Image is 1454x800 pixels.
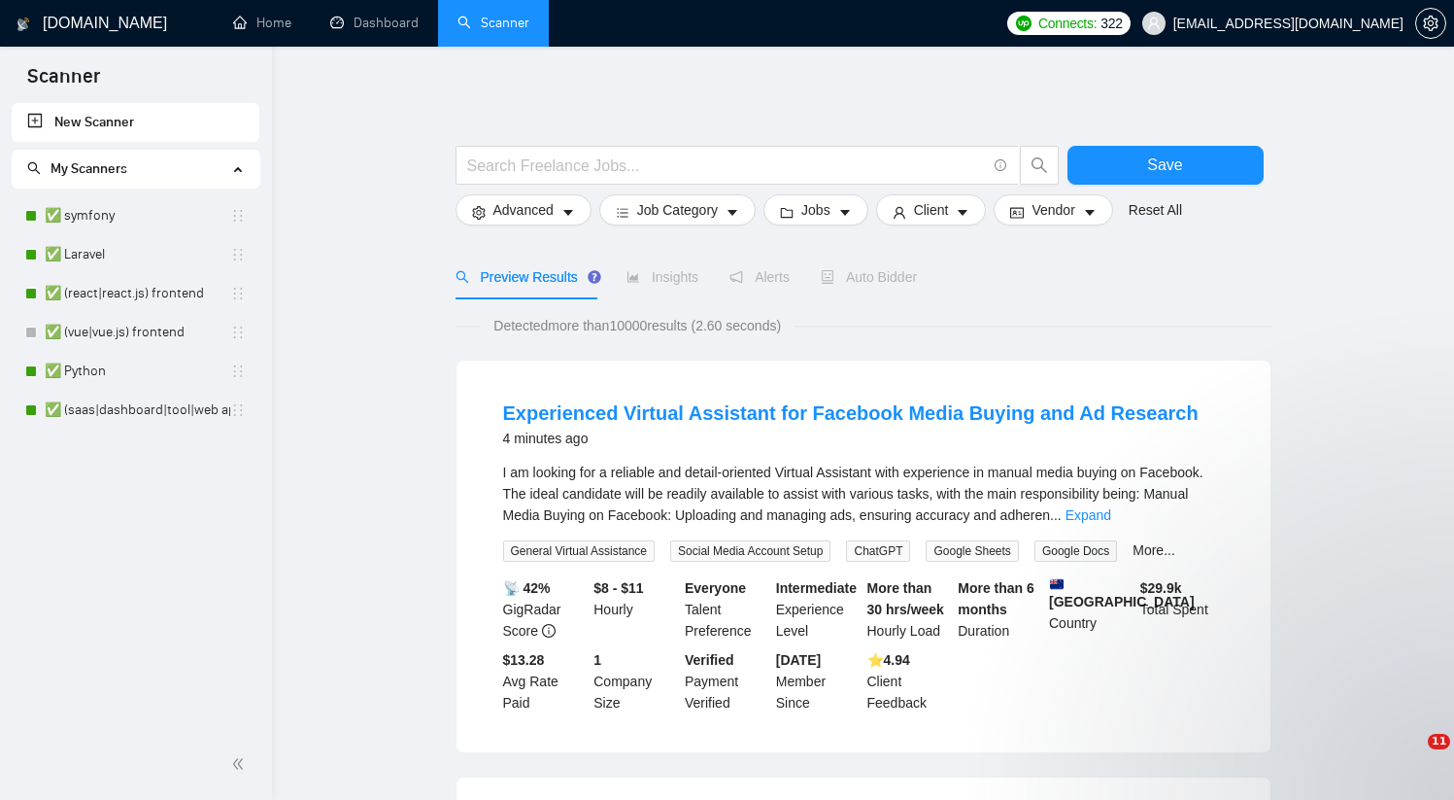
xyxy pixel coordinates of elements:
[480,315,795,336] span: Detected more than 10000 results (2.60 seconds)
[45,235,230,274] a: ✅ Laravel
[599,194,756,226] button: barsJob Categorycaret-down
[681,649,772,713] div: Payment Verified
[456,270,469,284] span: search
[956,205,969,220] span: caret-down
[590,577,681,642] div: Hourly
[503,462,1224,526] div: I am looking for a reliable and detail-oriented Virtual Assistant with experience in manual media...
[230,402,246,418] span: holder
[1016,16,1031,31] img: upwork-logo.png
[616,205,629,220] span: bars
[780,205,794,220] span: folder
[12,235,259,274] li: ✅ Laravel
[503,652,545,668] b: $13.28
[27,160,127,177] span: My Scanners
[17,9,30,40] img: logo
[776,652,821,668] b: [DATE]
[801,199,830,221] span: Jobs
[593,652,601,668] b: 1
[1034,540,1117,562] span: Google Docs
[45,274,230,313] a: ✅ (react|react.js) frontend
[772,649,863,713] div: Member Since
[685,580,746,596] b: Everyone
[230,286,246,301] span: holder
[876,194,987,226] button: userClientcaret-down
[681,577,772,642] div: Talent Preference
[926,540,1018,562] span: Google Sheets
[1129,199,1182,221] a: Reset All
[503,465,1203,523] span: I am looking for a reliable and detail-oriented Virtual Assistant with experience in manual media...
[1083,205,1097,220] span: caret-down
[27,161,41,175] span: search
[586,268,603,286] div: Tooltip anchor
[954,577,1045,642] div: Duration
[846,540,910,562] span: ChatGPT
[867,652,910,668] b: ⭐️ 4.94
[1428,734,1450,749] span: 11
[1147,17,1161,30] span: user
[457,15,529,31] a: searchScanner
[1147,153,1182,177] span: Save
[776,580,857,596] b: Intermediate
[1020,146,1059,185] button: search
[863,649,955,713] div: Client Feedback
[499,577,591,642] div: GigRadar Score
[821,270,834,284] span: robot
[867,580,944,617] b: More than 30 hrs/week
[1050,577,1064,591] img: 🇳🇿
[729,269,790,285] span: Alerts
[994,194,1112,226] button: idcardVendorcaret-down
[503,402,1199,424] a: Experienced Virtual Assistant for Facebook Media Buying and Ad Research
[1415,8,1446,39] button: setting
[12,62,116,103] span: Scanner
[1416,16,1445,31] span: setting
[1010,205,1024,220] span: idcard
[1067,146,1264,185] button: Save
[772,577,863,642] div: Experience Level
[958,580,1034,617] b: More than 6 months
[1100,13,1122,34] span: 322
[995,159,1007,172] span: info-circle
[503,540,656,562] span: General Virtual Assistance
[231,754,251,774] span: double-left
[726,205,739,220] span: caret-down
[493,199,554,221] span: Advanced
[593,580,643,596] b: $8 - $11
[230,364,246,379] span: holder
[626,269,698,285] span: Insights
[12,352,259,391] li: ✅ Python
[626,270,640,284] span: area-chart
[230,247,246,262] span: holder
[472,205,486,220] span: setting
[542,624,556,638] span: info-circle
[45,196,230,235] a: ✅ symfony
[763,194,868,226] button: folderJobscaret-down
[12,103,259,142] li: New Scanner
[45,391,230,430] a: ✅ (saas|dashboard|tool|web app|platform) ai developer
[12,196,259,235] li: ✅ symfony
[503,580,551,596] b: 📡 42%
[12,313,259,352] li: ✅ (vue|vue.js) frontend
[914,199,949,221] span: Client
[637,199,718,221] span: Job Category
[1050,507,1062,523] span: ...
[1049,577,1195,609] b: [GEOGRAPHIC_DATA]
[1388,734,1435,781] iframe: Intercom live chat
[821,269,917,285] span: Auto Bidder
[27,103,244,142] a: New Scanner
[670,540,830,562] span: Social Media Account Setup
[838,205,852,220] span: caret-down
[561,205,575,220] span: caret-down
[230,325,246,340] span: holder
[729,270,743,284] span: notification
[456,194,592,226] button: settingAdvancedcaret-down
[1415,16,1446,31] a: setting
[685,652,734,668] b: Verified
[12,391,259,430] li: ✅ (saas|dashboard|tool|web app|platform) ai developer
[1065,507,1111,523] a: Expand
[1021,157,1058,174] span: search
[893,205,906,220] span: user
[456,269,595,285] span: Preview Results
[590,649,681,713] div: Company Size
[51,160,127,177] span: My Scanners
[45,313,230,352] a: ✅ (vue|vue.js) frontend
